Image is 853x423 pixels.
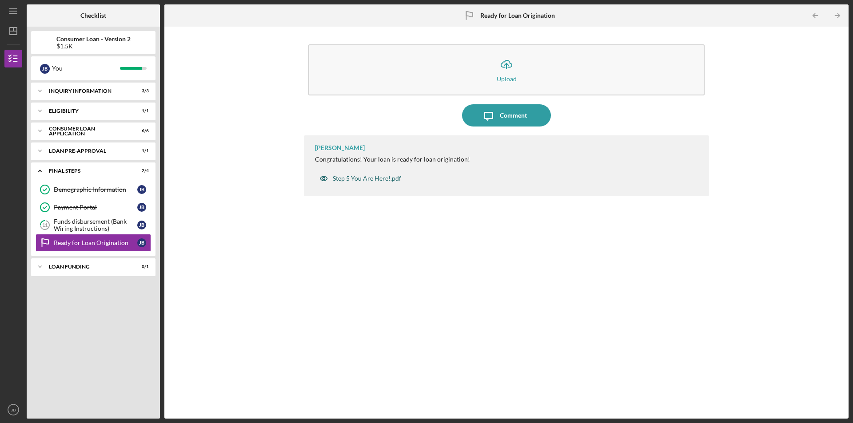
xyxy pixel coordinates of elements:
div: Funds disbursement (Bank Wiring Instructions) [54,218,137,232]
b: Ready for Loan Origination [480,12,555,19]
div: J B [137,238,146,247]
a: 11Funds disbursement (Bank Wiring Instructions)JB [36,216,151,234]
b: Checklist [80,12,106,19]
div: J B [40,64,50,74]
div: Consumer Loan Application [49,126,127,136]
div: J B [137,203,146,212]
div: Payment Portal [54,204,137,211]
b: Consumer Loan - Version 2 [56,36,131,43]
div: Loan Funding [49,264,127,269]
div: Congratulations! Your loan is ready for loan origination! [315,156,470,163]
div: 1 / 1 [133,148,149,154]
div: J B [137,221,146,229]
text: JB [11,407,16,412]
div: 2 / 4 [133,168,149,174]
div: Upload [497,75,517,82]
div: Eligibility [49,108,127,114]
div: Comment [500,104,527,127]
a: Demographic InformationJB [36,181,151,198]
a: Payment PortalJB [36,198,151,216]
div: 6 / 6 [133,128,149,134]
div: J B [137,185,146,194]
button: Step 5 You Are Here!.pdf [315,170,406,187]
div: $1.5K [56,43,131,50]
a: Ready for Loan OriginationJB [36,234,151,252]
button: JB [4,401,22,419]
button: Upload [308,44,705,95]
div: Inquiry Information [49,88,127,94]
div: 0 / 1 [133,264,149,269]
div: 1 / 1 [133,108,149,114]
div: [PERSON_NAME] [315,144,365,151]
div: 3 / 3 [133,88,149,94]
div: Ready for Loan Origination [54,239,137,246]
div: Step 5 You Are Here!.pdf [333,175,401,182]
tspan: 11 [42,222,48,228]
div: Loan Pre-Approval [49,148,127,154]
div: Demographic Information [54,186,137,193]
div: FINAL STEPS [49,168,127,174]
button: Comment [462,104,551,127]
div: You [52,61,120,76]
